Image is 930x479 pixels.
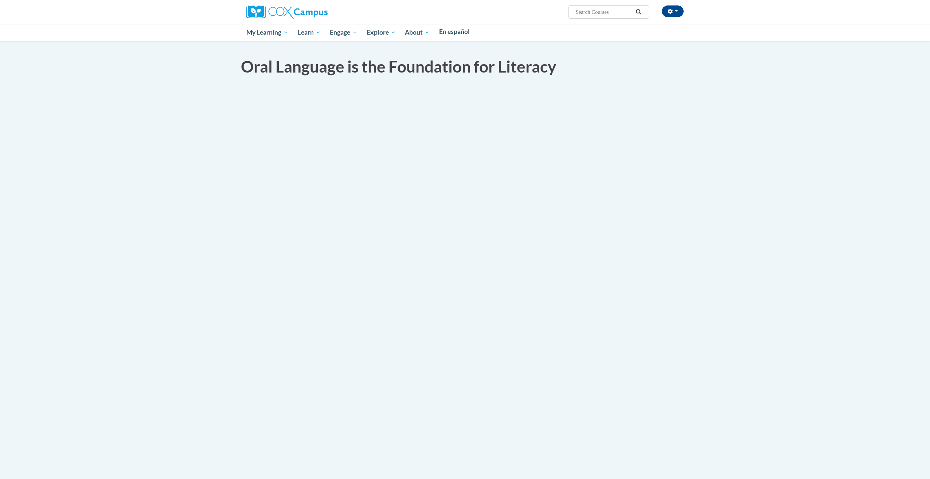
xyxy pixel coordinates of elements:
[330,28,357,37] span: Engage
[405,28,430,37] span: About
[439,28,470,35] span: En español
[293,24,325,41] a: Learn
[325,24,362,41] a: Engage
[662,5,684,17] button: Account Settings
[400,24,435,41] a: About
[241,57,556,76] span: Oral Language is the Foundation for Literacy
[246,28,288,37] span: My Learning
[298,28,321,37] span: Learn
[242,24,293,41] a: My Learning
[575,8,633,16] input: Search Courses
[235,24,695,41] div: Main menu
[633,8,644,16] button: Search
[367,28,396,37] span: Explore
[246,5,328,19] img: Cox Campus
[434,24,474,39] a: En español
[636,9,642,15] i: 
[362,24,400,41] a: Explore
[246,8,328,15] a: Cox Campus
